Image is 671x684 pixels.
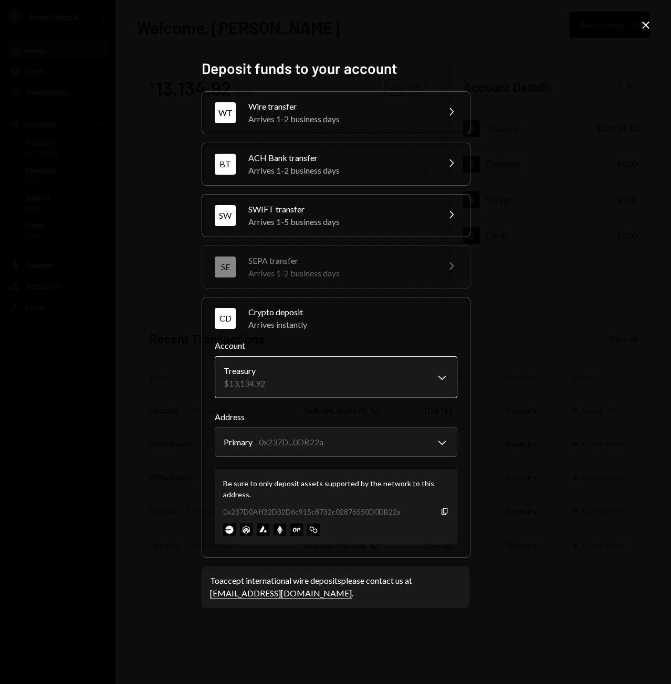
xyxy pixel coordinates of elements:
div: BT [215,154,236,175]
img: polygon-mainnet [307,523,320,536]
div: To accept international wire deposits please contact us at . [210,574,461,600]
label: Account [215,339,457,352]
a: [EMAIL_ADDRESS][DOMAIN_NAME] [210,588,352,599]
div: 0x237D...0DB22a [259,436,323,448]
img: avalanche-mainnet [257,523,269,536]
div: CDCrypto depositArrives instantly [215,339,457,544]
button: Account [215,356,457,398]
div: CD [215,308,236,329]
img: ethereum-mainnet [274,523,286,536]
button: SWSWIFT transferArrives 1-5 business days [202,195,470,237]
button: Address [215,427,457,457]
button: SESEPA transferArrives 1-2 business days [202,246,470,288]
img: base-mainnet [223,523,236,536]
div: Arrives instantly [248,318,457,331]
div: SW [215,205,236,226]
h2: Deposit funds to your account [202,58,469,79]
button: CDCrypto depositArrives instantly [202,297,470,339]
button: WTWire transferArrives 1-2 business days [202,92,470,134]
div: Arrives 1-5 business days [248,216,432,228]
div: Arrives 1-2 business days [248,113,432,125]
div: Wire transfer [248,100,432,113]
div: Crypto deposit [248,306,457,318]
img: optimism-mainnet [290,523,303,536]
div: SWIFT transfer [248,203,432,216]
button: BTACH Bank transferArrives 1-2 business days [202,143,470,185]
div: ACH Bank transfer [248,152,432,164]
label: Address [215,411,457,423]
img: arbitrum-mainnet [240,523,253,536]
div: SE [215,256,236,277]
div: Be sure to only deposit assets supported by the network to this address. [223,478,449,500]
div: Arrives 1-2 business days [248,267,432,280]
div: 0x237D0Aff32D32D6c915c8732c02876550D0DB22a [223,506,401,517]
div: Arrives 1-2 business days [248,164,432,177]
div: SEPA transfer [248,254,432,267]
div: WT [215,102,236,123]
